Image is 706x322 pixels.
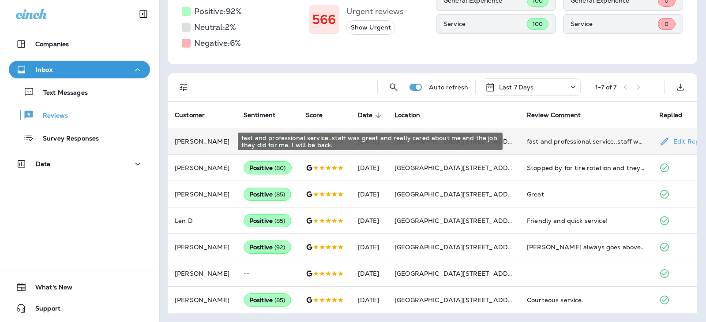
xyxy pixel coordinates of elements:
button: Support [9,300,150,317]
span: [GEOGRAPHIC_DATA][STREET_ADDRESS] [394,243,527,251]
button: Data [9,155,150,173]
span: [GEOGRAPHIC_DATA][STREET_ADDRESS] [394,270,527,278]
td: -- [237,260,299,287]
span: [GEOGRAPHIC_DATA][STREET_ADDRESS] [394,164,527,172]
p: [PERSON_NAME] [175,164,229,171]
span: Review Comment [527,111,592,119]
p: Text Messages [34,89,88,97]
div: Shawn always goes above and beyond for his customers. He’s the reason we keep going back! [527,243,645,252]
td: [DATE] [351,155,388,181]
p: Data [36,160,51,167]
td: [DATE] [351,181,388,207]
span: ( 85 ) [274,217,285,225]
td: [DATE] [351,207,388,234]
span: ( 85 ) [274,296,285,304]
button: Show Urgent [346,20,395,35]
span: Replied [659,111,682,119]
h1: 566 [312,12,336,27]
h5: Positive: 92 % [194,4,242,19]
div: fast and professional service..staff was great and really cared about me and the job they did for... [238,133,503,150]
span: ( 80 ) [274,164,286,172]
td: [DATE] [351,128,388,155]
div: Courteous service. [527,296,645,304]
button: Inbox [9,61,150,78]
div: Positive [244,188,291,201]
span: ( 85 ) [274,191,285,198]
span: Customer [175,111,216,119]
span: Review Comment [527,111,581,119]
p: [PERSON_NAME] [175,270,229,277]
span: 100 [533,20,543,28]
div: fast and professional service..staff was great and really cared about me and the job they did for... [527,137,645,146]
div: 1 - 7 of 7 [595,84,616,91]
button: Companies [9,35,150,53]
span: Sentiment [244,111,287,119]
p: [PERSON_NAME] [175,191,229,198]
p: Inbox [36,66,53,73]
button: Survey Responses [9,129,150,147]
td: [DATE] [351,234,388,260]
div: Great [527,190,645,199]
div: Stopped by for tire rotation and they were right on it. In & out in less than an hour [527,163,645,172]
span: Date [358,111,373,119]
div: Friendly and quick service! [527,216,645,225]
button: What's New [9,278,150,296]
p: Survey Responses [34,135,99,143]
span: [GEOGRAPHIC_DATA][STREET_ADDRESS] [394,190,527,198]
h5: Negative: 6 % [194,36,241,50]
div: Positive [244,241,291,254]
button: Filters [175,78,192,96]
span: [GEOGRAPHIC_DATA][STREET_ADDRESS] [394,296,527,304]
p: [PERSON_NAME] [175,138,229,145]
p: Service [571,20,658,27]
span: Sentiment [244,111,275,119]
p: Companies [35,41,69,48]
span: What's New [26,284,72,294]
h5: Urgent reviews [346,4,404,19]
button: Text Messages [9,83,150,101]
span: Score [306,111,334,119]
p: [PERSON_NAME] [175,296,229,303]
span: Location [394,111,420,119]
p: [PERSON_NAME] [175,244,229,251]
span: [GEOGRAPHIC_DATA][STREET_ADDRESS] [394,217,527,225]
span: Location [394,111,432,119]
p: Edit Reply [670,138,705,145]
span: Score [306,111,323,119]
p: Service [443,20,527,27]
p: Auto refresh [429,84,468,91]
span: Replied [659,111,694,119]
span: Customer [175,111,205,119]
button: Collapse Sidebar [131,5,156,23]
span: Date [358,111,384,119]
div: Positive [244,161,292,174]
td: [DATE] [351,287,388,313]
div: Positive [244,214,291,227]
button: Export as CSV [672,78,689,96]
button: Search Reviews [385,78,402,96]
button: Reviews [9,106,150,124]
div: Positive [244,293,291,307]
h5: Neutral: 2 % [194,20,236,34]
p: Len D [175,217,229,224]
p: Reviews [34,112,68,120]
p: Last 7 Days [499,84,534,91]
span: 0 [665,20,668,28]
span: ( 92 ) [274,244,285,251]
td: [DATE] [351,260,388,287]
span: Support [26,305,60,315]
